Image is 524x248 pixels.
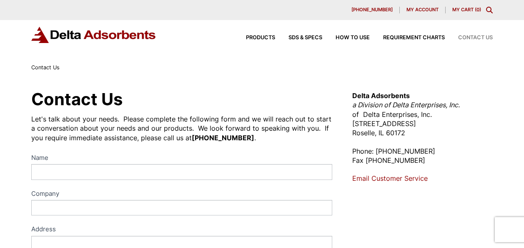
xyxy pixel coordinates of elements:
[406,8,439,12] span: My account
[31,152,332,164] label: Name
[352,147,493,165] p: Phone: [PHONE_NUMBER] Fax [PHONE_NUMBER]
[370,35,445,40] a: Requirement Charts
[351,8,393,12] span: [PHONE_NUMBER]
[352,101,460,109] em: a Division of Delta Enterprises, Inc.
[275,35,322,40] a: SDS & SPECS
[400,7,446,13] a: My account
[31,114,332,142] div: Let's talk about your needs. Please complete the following form and we will reach out to start a ...
[31,188,332,200] label: Company
[452,7,481,13] a: My Cart (0)
[383,35,445,40] span: Requirement Charts
[352,174,428,182] a: Email Customer Service
[31,64,60,71] span: Contact Us
[345,7,400,13] a: [PHONE_NUMBER]
[352,91,410,100] strong: Delta Adsorbents
[288,35,322,40] span: SDS & SPECS
[192,134,254,142] strong: [PHONE_NUMBER]
[486,7,493,13] div: Toggle Modal Content
[336,35,370,40] span: How to Use
[445,35,493,40] a: Contact Us
[322,35,370,40] a: How to Use
[352,91,493,138] p: of Delta Enterprises, Inc. [STREET_ADDRESS] Roselle, IL 60172
[31,27,156,43] img: Delta Adsorbents
[246,35,275,40] span: Products
[31,224,332,236] div: Address
[233,35,275,40] a: Products
[458,35,493,40] span: Contact Us
[476,7,479,13] span: 0
[31,91,332,108] h1: Contact Us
